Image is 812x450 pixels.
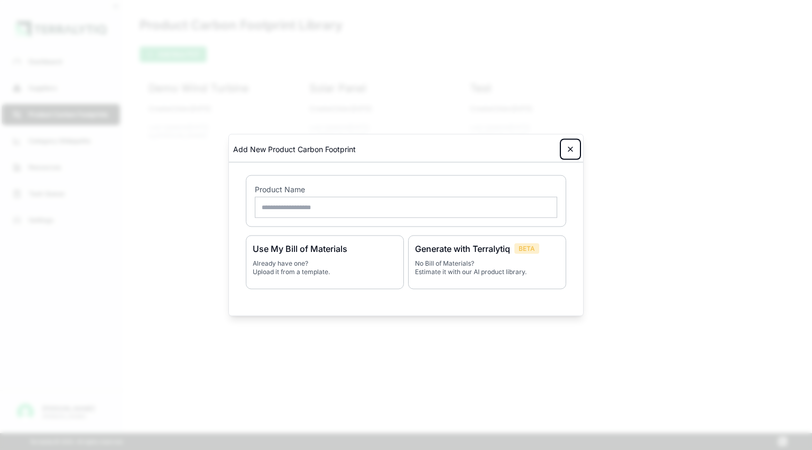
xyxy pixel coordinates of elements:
[253,259,397,276] p: Already have one? Upload it from a template.
[255,184,557,195] label: Product Name
[415,242,510,255] h3: Generate with Terralytiq
[415,259,559,276] p: No Bill of Materials? Estimate it with our AI product library.
[233,144,356,155] h2: Add New Product Carbon Footprint
[514,243,539,254] span: BETA
[253,242,397,255] h3: Use My Bill of Materials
